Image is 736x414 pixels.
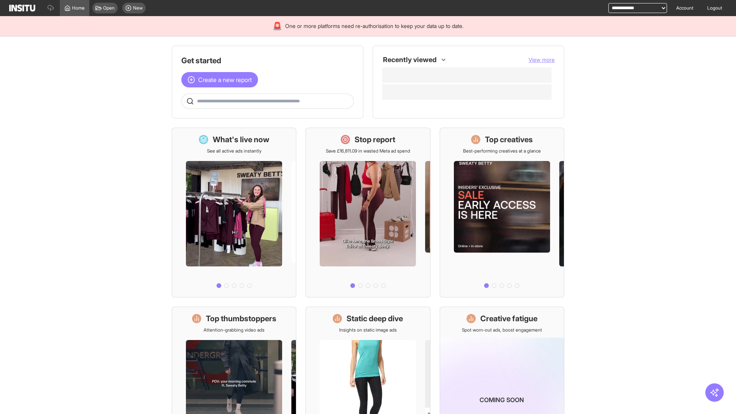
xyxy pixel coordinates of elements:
[485,134,533,145] h1: Top creatives
[339,327,397,333] p: Insights on static image ads
[273,21,282,31] div: 🚨
[326,148,410,154] p: Save £16,811.09 in wasted Meta ad spend
[285,22,463,30] span: One or more platforms need re-authorisation to keep your data up to date.
[355,134,395,145] h1: Stop report
[529,56,555,63] span: View more
[72,5,85,11] span: Home
[172,128,296,297] a: What's live nowSee all active ads instantly
[181,55,354,66] h1: Get started
[213,134,269,145] h1: What's live now
[103,5,115,11] span: Open
[440,128,564,297] a: Top creativesBest-performing creatives at a glance
[347,313,403,324] h1: Static deep dive
[133,5,143,11] span: New
[9,5,35,11] img: Logo
[529,56,555,64] button: View more
[306,128,430,297] a: Stop reportSave £16,811.09 in wasted Meta ad spend
[207,148,261,154] p: See all active ads instantly
[463,148,541,154] p: Best-performing creatives at a glance
[198,75,252,84] span: Create a new report
[204,327,264,333] p: Attention-grabbing video ads
[181,72,258,87] button: Create a new report
[206,313,276,324] h1: Top thumbstoppers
